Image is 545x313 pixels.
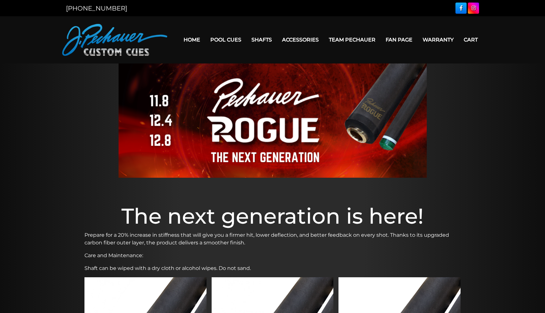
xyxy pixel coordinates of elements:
[62,24,167,56] img: Pechauer Custom Cues
[324,32,381,48] a: Team Pechauer
[66,4,127,12] a: [PHONE_NUMBER]
[178,32,205,48] a: Home
[381,32,418,48] a: Fan Page
[84,231,461,247] p: Prepare for a 20% increase in stiffness that will give you a firmer hit, lower deflection, and be...
[84,203,461,229] h1: The next generation is here!
[246,32,277,48] a: Shafts
[84,252,461,259] p: Care and Maintenance:
[84,265,461,272] p: Shaft can be wiped with a dry cloth or alcohol wipes. Do not sand.
[418,32,459,48] a: Warranty
[277,32,324,48] a: Accessories
[205,32,246,48] a: Pool Cues
[459,32,483,48] a: Cart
